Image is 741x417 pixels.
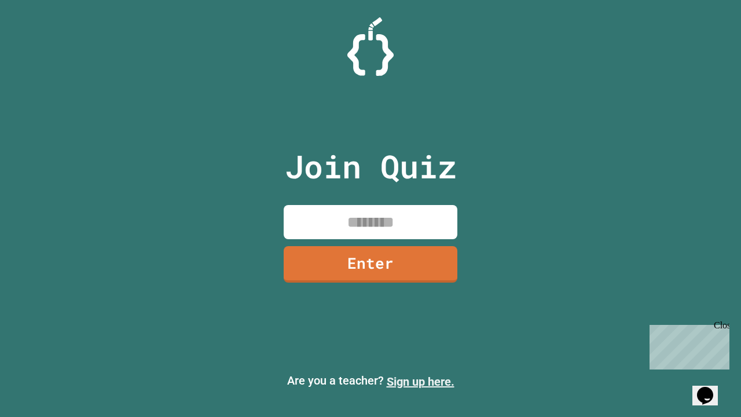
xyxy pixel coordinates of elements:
iframe: chat widget [692,371,729,405]
div: Chat with us now!Close [5,5,80,74]
a: Sign up here. [387,375,454,389]
iframe: chat widget [645,320,729,370]
a: Enter [284,246,457,283]
p: Join Quiz [285,142,457,191]
img: Logo.svg [347,17,394,76]
p: Are you a teacher? [9,372,732,390]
